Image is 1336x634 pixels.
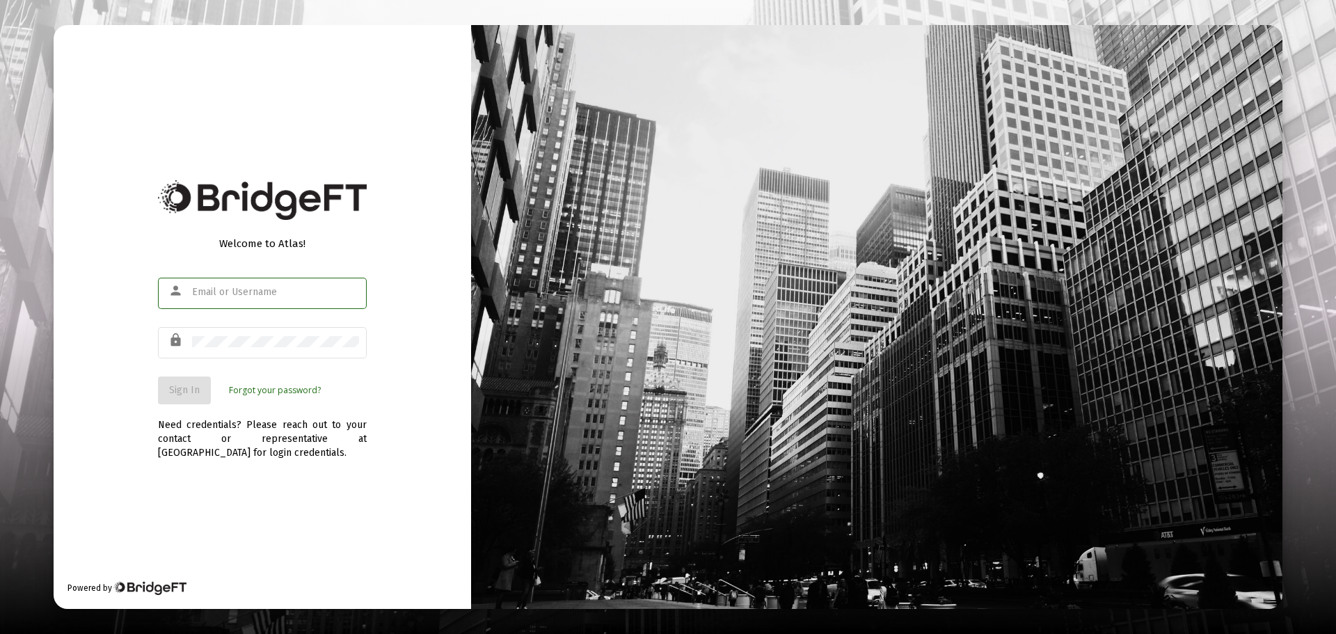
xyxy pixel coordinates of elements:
span: Sign In [169,384,200,396]
button: Sign In [158,377,211,404]
mat-icon: lock [168,332,185,349]
mat-icon: person [168,283,185,299]
div: Need credentials? Please reach out to your contact or representative at [GEOGRAPHIC_DATA] for log... [158,404,367,460]
a: Forgot your password? [229,383,321,397]
div: Powered by [67,581,186,595]
img: Bridge Financial Technology Logo [158,180,367,220]
div: Welcome to Atlas! [158,237,367,251]
img: Bridge Financial Technology Logo [113,581,186,595]
input: Email or Username [192,287,359,298]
